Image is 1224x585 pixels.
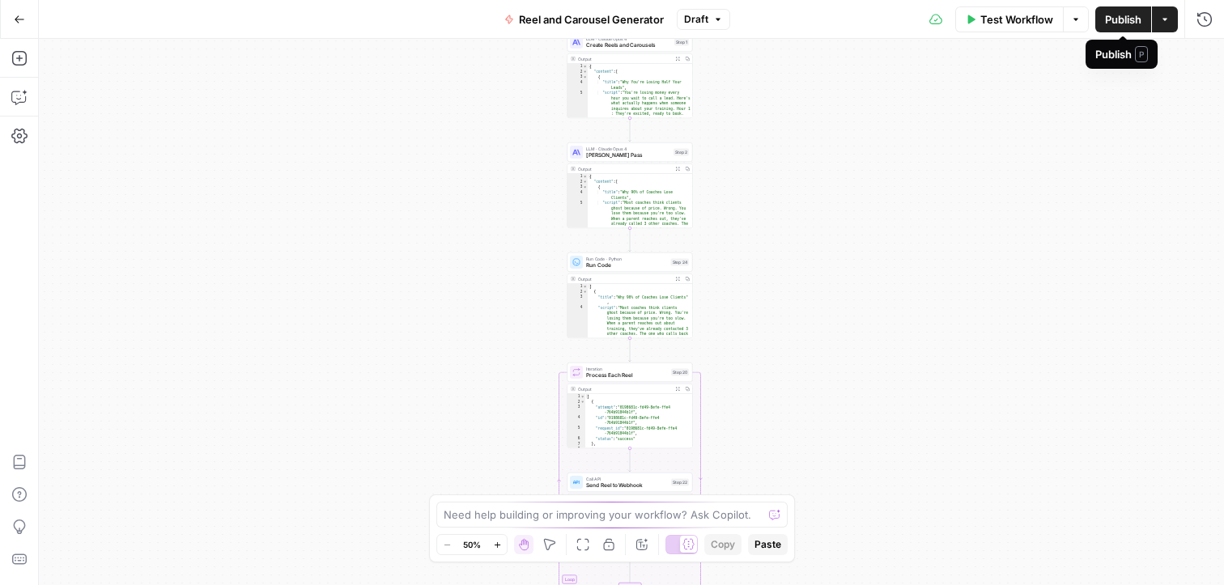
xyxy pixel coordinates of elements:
div: Step 2 [674,149,689,156]
div: 4 [567,190,588,201]
div: 1 [567,64,588,70]
div: 2 [567,70,588,75]
span: Test Workflow [980,11,1053,28]
div: 5 [567,201,588,253]
span: Call API [586,476,668,482]
span: Toggle code folding, rows 1 through 121 [583,174,588,180]
span: Copy [711,537,735,552]
span: Toggle code folding, rows 1 through 68 [580,394,585,400]
div: 4 [567,80,588,91]
div: 1 [567,174,588,180]
span: LLM · Claude Opus 4 [586,146,670,152]
div: Output [578,166,670,172]
button: Reel and Carousel Generator [495,6,674,32]
div: Step 24 [671,259,690,266]
button: Publish [1095,6,1151,32]
span: Draft [684,12,708,27]
span: Toggle code folding, rows 2 through 12 [583,290,588,295]
g: Edge from step_2 to step_24 [629,228,631,252]
span: Iteration [586,366,668,372]
div: LLM · Claude Opus 4Create Reels and CarouselsStep 1Output{ "content":[ { "title":"Why You're Losi... [567,32,693,118]
div: 7 [567,442,585,447]
span: Run Code [586,261,668,269]
button: Copy [704,534,742,555]
div: 5 [567,91,588,159]
div: Output [578,276,670,282]
g: Edge from step_20 to step_22 [629,448,631,472]
div: 8 [567,447,585,452]
span: Reel and Carousel Generator [519,11,664,28]
div: 1 [567,284,588,290]
span: Toggle code folding, rows 2 through 109 [583,70,588,75]
span: Send Reel to Webhook [586,481,668,490]
span: Toggle code folding, rows 1 through 119 [583,284,588,290]
span: Publish [1105,11,1141,28]
div: 3 [567,74,588,80]
div: 5 [567,426,585,436]
span: [PERSON_NAME] Pass [586,151,670,159]
div: 2 [567,290,588,295]
button: Draft [677,9,730,30]
button: Test Workflow [955,6,1063,32]
div: 2 [567,400,585,405]
div: 3 [567,405,585,415]
div: 2 [567,180,588,185]
span: Toggle code folding, rows 2 through 120 [583,180,588,185]
div: Step 22 [671,479,689,486]
div: Run Code · PythonRun CodeStep 24Output[ { "title":"Why 90% of Coaches Lose Clients" , "script":"M... [567,252,693,338]
g: Edge from step_1 to step_2 [629,118,631,142]
div: LoopIterationProcess Each ReelStep 20Output[ { "attempt":"0198681c-fd49-8efe-ffe4 -764b91844b1f",... [567,362,693,448]
span: Toggle code folding, rows 1 through 110 [583,64,588,70]
div: Output [578,56,670,62]
div: LLM · Claude Opus 4[PERSON_NAME] PassStep 2Output{ "content":[ { "title":"Why 90% of Coaches Lose... [567,142,693,228]
span: LLM · Claude Opus 4 [586,36,671,42]
span: Toggle code folding, rows 3 through 13 [583,184,588,190]
span: Toggle code folding, rows 8 through 13 [580,447,585,452]
span: Toggle code folding, rows 3 through 13 [583,74,588,80]
span: Create Reels and Carousels [586,41,671,49]
div: Output [578,386,670,392]
div: 3 [567,295,588,305]
div: 6 [567,436,585,442]
span: Paste [754,537,781,552]
div: 4 [567,415,585,426]
div: Step 1 [674,39,689,46]
g: Edge from step_24 to step_20 [629,338,631,362]
div: 3 [567,184,588,190]
div: 4 [567,305,588,363]
span: Run Code · Python [586,256,668,262]
button: Paste [748,534,788,555]
span: Toggle code folding, rows 2 through 7 [580,400,585,405]
div: Step 20 [671,369,689,376]
div: Call APISend Reel to WebhookStep 22Output{ "attempt":"0198681d-00cb-ad67-5b5e -1047b4bbd425", "id... [567,473,693,558]
div: 1 [567,394,585,400]
span: Process Each Reel [586,371,668,379]
span: 50% [463,538,481,551]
